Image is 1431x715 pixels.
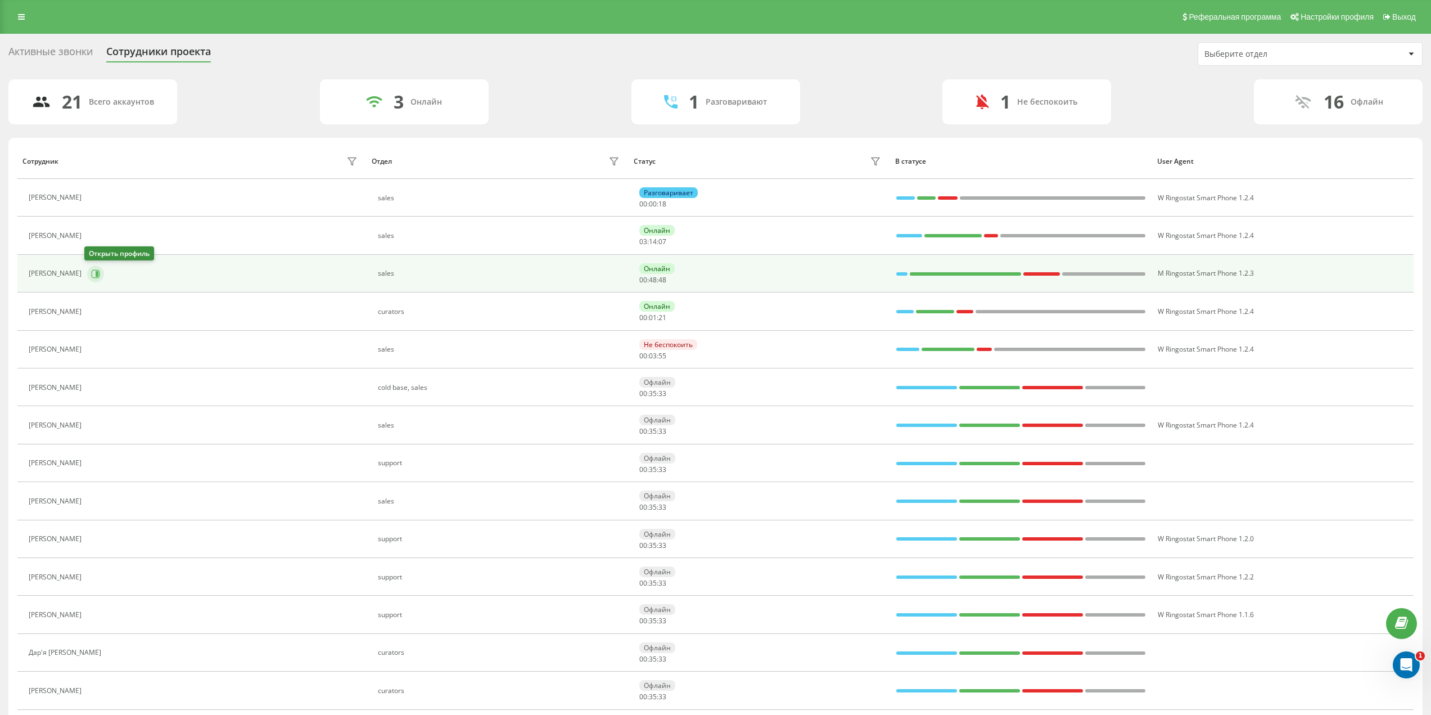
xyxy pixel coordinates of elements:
div: Офлайн [639,377,675,388]
div: sales [378,232,622,240]
div: Выберите отдел [1204,50,1339,59]
div: : : [639,200,666,208]
div: Офлайн [639,566,675,577]
div: : : [639,276,666,284]
span: 00 [639,541,647,550]
div: [PERSON_NAME] [29,687,84,695]
span: 00 [639,313,647,322]
span: 35 [649,578,657,588]
span: 00 [639,616,647,626]
span: 35 [649,426,657,436]
div: curators [378,687,622,695]
div: sales [378,345,622,353]
span: 33 [658,426,666,436]
div: Онлайн [639,225,675,236]
div: Офлайн [639,453,675,464]
span: 00 [649,199,657,209]
span: 35 [649,541,657,550]
span: W Ringostat Smart Phone 1.2.2 [1158,572,1254,582]
div: Онлайн [410,97,442,107]
span: W Ringostat Smart Phone 1.2.4 [1158,193,1254,203]
div: [PERSON_NAME] [29,269,84,277]
div: [PERSON_NAME] [29,573,84,581]
div: sales [378,269,622,277]
div: Разговаривает [639,187,698,198]
div: curators [378,308,622,316]
div: cold base, sales [378,384,622,392]
span: 48 [649,275,657,285]
div: Не беспокоить [1017,97,1077,107]
div: Офлайн [639,680,675,691]
div: [PERSON_NAME] [29,497,84,505]
span: 01 [649,313,657,322]
div: В статусе [895,158,1146,165]
span: 00 [639,465,647,474]
span: 33 [658,541,666,550]
div: [PERSON_NAME] [29,611,84,619]
span: 48 [658,275,666,285]
div: : : [639,542,666,550]
div: curators [378,649,622,656]
div: [PERSON_NAME] [29,421,84,429]
div: Офлайн [639,604,675,615]
span: W Ringostat Smart Phone 1.2.0 [1158,534,1254,543]
div: Офлайн [639,415,675,425]
span: 00 [639,692,647,701]
span: 00 [639,389,647,398]
div: Не беспокоить [639,339,697,350]
div: 1 [689,91,699,113]
div: Онлайн [639,301,675,312]
span: 03 [649,351,657,361]
div: Офлайн [639,529,675,539]
span: 33 [658,616,666,626]
span: M Ringostat Smart Phone 1.2.3 [1158,268,1254,278]
div: sales [378,194,622,202]
span: 21 [658,313,666,322]
div: Всего аккаунтов [89,97,154,107]
span: W Ringostat Smart Phone 1.2.4 [1158,307,1254,316]
div: : : [639,390,666,398]
div: 16 [1324,91,1344,113]
span: 00 [639,426,647,436]
span: 33 [658,654,666,664]
div: Отдел [372,158,392,165]
div: Офлайн [639,642,675,653]
div: support [378,573,622,581]
div: [PERSON_NAME] [29,384,84,392]
div: 3 [394,91,404,113]
div: Разговаривают [706,97,767,107]
div: User Agent [1157,158,1409,165]
iframe: Intercom live chat [1393,651,1420,678]
div: : : [639,238,666,246]
span: 14 [649,237,657,246]
div: Открыть профиль [84,246,154,260]
div: support [378,611,622,619]
div: [PERSON_NAME] [29,308,84,316]
div: [PERSON_NAME] [29,194,84,201]
span: 35 [649,502,657,512]
div: : : [639,579,666,587]
div: [PERSON_NAME] [29,232,84,240]
span: 07 [658,237,666,246]
span: 00 [639,654,647,664]
div: Активные звонки [8,46,93,63]
span: 35 [649,465,657,474]
span: 00 [639,351,647,361]
span: 35 [649,616,657,626]
span: 35 [649,654,657,664]
span: 55 [658,351,666,361]
div: : : [639,617,666,625]
div: Офлайн [639,491,675,501]
span: Выход [1392,12,1416,21]
span: 00 [639,275,647,285]
div: [PERSON_NAME] [29,459,84,467]
span: 33 [658,502,666,512]
div: : : [639,655,666,663]
span: W Ringostat Smart Phone 1.2.4 [1158,420,1254,430]
div: sales [378,497,622,505]
span: Настройки профиля [1301,12,1374,21]
div: : : [639,352,666,360]
span: 33 [658,578,666,588]
div: : : [639,693,666,701]
div: Офлайн [1351,97,1383,107]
